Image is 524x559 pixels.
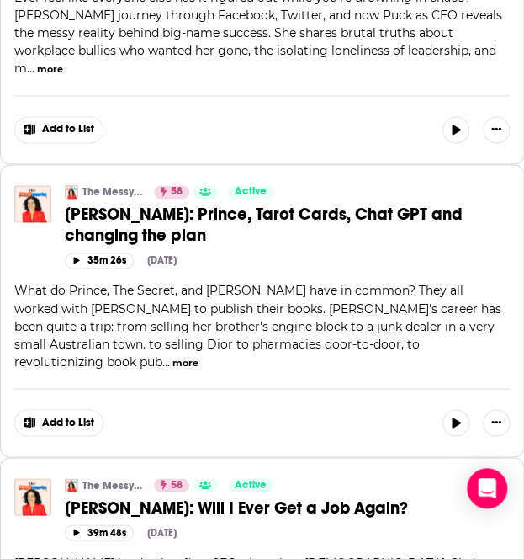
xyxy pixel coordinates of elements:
[37,62,63,77] button: more
[14,283,501,369] span: What do Prince, The Secret, and [PERSON_NAME] have in common? They all worked with [PERSON_NAME] ...
[65,185,78,199] img: The Messy Parts
[65,497,510,518] a: [PERSON_NAME]: Will I Ever Get a Job Again?
[42,416,94,429] span: Add to List
[172,355,198,370] button: more
[15,117,103,142] button: Show More Button
[27,61,34,76] span: ...
[82,478,143,492] a: The Messy Parts
[147,254,177,266] div: [DATE]
[65,478,78,492] img: The Messy Parts
[14,478,51,515] img: Irina Novolselsky: Will I Ever Get a Job Again?
[15,410,103,435] button: Show More Button
[147,526,177,538] div: [DATE]
[65,204,510,246] a: [PERSON_NAME]: Prince, Tarot Cards, Chat GPT and changing the plan
[65,497,408,518] span: [PERSON_NAME]: Will I Ever Get a Job Again?
[65,524,134,540] button: 39m 48s
[65,253,134,269] button: 35m 26s
[235,476,267,493] span: Active
[228,185,273,199] a: Active
[42,123,94,136] span: Add to List
[235,184,267,200] span: Active
[483,116,510,143] button: Show More Button
[228,478,273,492] a: Active
[171,184,183,200] span: 58
[14,185,51,222] img: Judith Curr: Prince, Tarot Cards, Chat GPT and changing the plan
[162,354,170,369] span: ...
[171,476,183,493] span: 58
[483,409,510,436] button: Show More Button
[82,185,143,199] a: The Messy Parts
[467,468,507,508] div: Open Intercom Messenger
[154,185,189,199] a: 58
[154,478,189,492] a: 58
[65,204,463,246] span: [PERSON_NAME]: Prince, Tarot Cards, Chat GPT and changing the plan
